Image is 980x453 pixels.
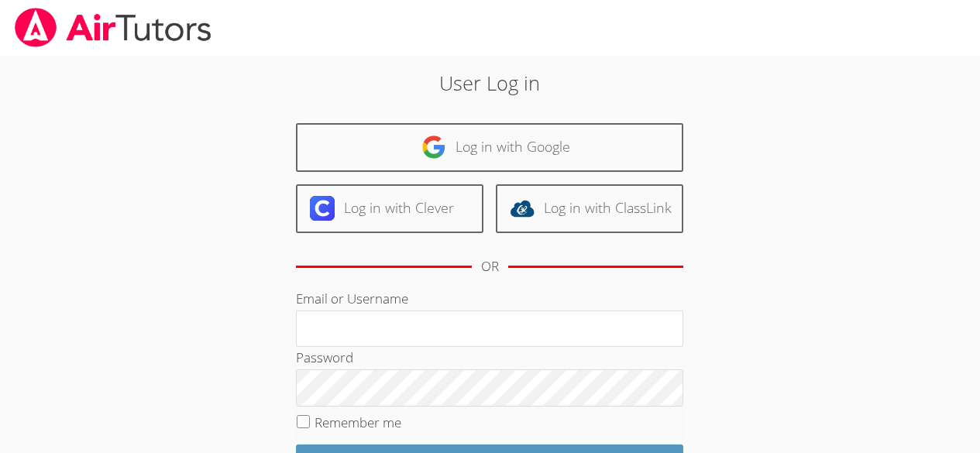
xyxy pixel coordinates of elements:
[315,414,401,431] label: Remember me
[510,196,535,221] img: classlink-logo-d6bb404cc1216ec64c9a2012d9dc4662098be43eaf13dc465df04b49fa7ab582.svg
[13,8,213,47] img: airtutors_banner-c4298cdbf04f3fff15de1276eac7730deb9818008684d7c2e4769d2f7ddbe033.png
[296,348,353,366] label: Password
[421,135,446,160] img: google-logo-50288ca7cdecda66e5e0955fdab243c47b7ad437acaf1139b6f446037453330a.svg
[296,184,483,233] a: Log in with Clever
[496,184,683,233] a: Log in with ClassLink
[310,196,335,221] img: clever-logo-6eab21bc6e7a338710f1a6ff85c0baf02591cd810cc4098c63d3a4b26e2feb20.svg
[225,68,755,98] h2: User Log in
[481,256,499,278] div: OR
[296,290,408,307] label: Email or Username
[296,123,683,172] a: Log in with Google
